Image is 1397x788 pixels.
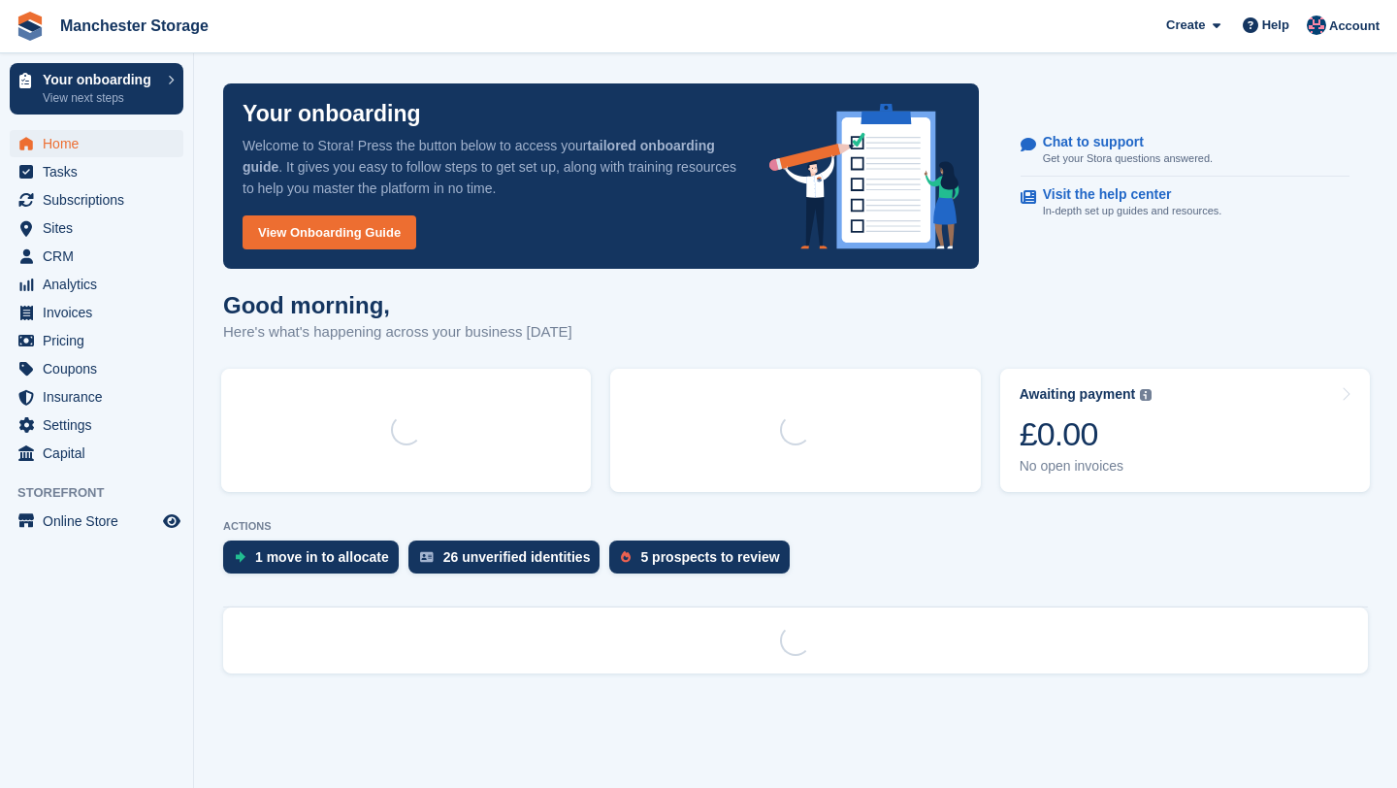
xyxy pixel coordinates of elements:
[16,12,45,41] img: stora-icon-8386f47178a22dfd0bd8f6a31ec36ba5ce8667c1dd55bd0f319d3a0aa187defe.svg
[10,186,183,213] a: menu
[43,299,159,326] span: Invoices
[43,243,159,270] span: CRM
[1021,177,1349,229] a: Visit the help center In-depth set up guides and resources.
[43,327,159,354] span: Pricing
[443,549,591,565] div: 26 unverified identities
[43,73,158,86] p: Your onboarding
[10,299,183,326] a: menu
[43,383,159,410] span: Insurance
[1000,369,1370,492] a: Awaiting payment £0.00 No open invoices
[10,440,183,467] a: menu
[43,508,159,535] span: Online Store
[235,551,245,563] img: move_ins_to_allocate_icon-fdf77a2bb77ea45bf5b3d319d69a93e2d87916cf1d5bf7949dd705db3b84f3ca.svg
[243,135,738,199] p: Welcome to Stora! Press the button below to access your . It gives you easy to follow steps to ge...
[1020,458,1153,475] div: No open invoices
[10,214,183,242] a: menu
[10,327,183,354] a: menu
[1140,389,1152,401] img: icon-info-grey-7440780725fd019a000dd9b08b2336e03edf1995a4989e88bcd33f0948082b44.svg
[10,508,183,535] a: menu
[420,551,434,563] img: verify_identity-adf6edd0f0f0b5bbfe63781bf79b02c33cf7c696d77639b501bdc392416b5a36.svg
[43,186,159,213] span: Subscriptions
[255,549,389,565] div: 1 move in to allocate
[43,355,159,382] span: Coupons
[10,158,183,185] a: menu
[223,520,1368,533] p: ACTIONS
[1021,124,1349,178] a: Chat to support Get your Stora questions answered.
[10,63,183,115] a: Your onboarding View next steps
[43,411,159,439] span: Settings
[621,551,631,563] img: prospect-51fa495bee0391a8d652442698ab0144808aea92771e9ea1ae160a38d050c398.svg
[43,130,159,157] span: Home
[10,383,183,410] a: menu
[10,243,183,270] a: menu
[1166,16,1205,35] span: Create
[1043,134,1197,150] p: Chat to support
[640,549,779,565] div: 5 prospects to review
[43,89,158,107] p: View next steps
[43,440,159,467] span: Capital
[609,541,798,583] a: 5 prospects to review
[223,321,572,344] p: Here's what's happening across your business [DATE]
[408,541,610,583] a: 26 unverified identities
[43,214,159,242] span: Sites
[10,271,183,298] a: menu
[160,509,183,533] a: Preview store
[10,411,183,439] a: menu
[1043,203,1222,219] p: In-depth set up guides and resources.
[1020,414,1153,454] div: £0.00
[43,158,159,185] span: Tasks
[10,130,183,157] a: menu
[52,10,216,42] a: Manchester Storage
[223,292,572,318] h1: Good morning,
[17,483,193,503] span: Storefront
[1329,16,1380,36] span: Account
[769,104,959,249] img: onboarding-info-6c161a55d2c0e0a8cae90662b2fe09162a5109e8cc188191df67fb4f79e88e88.svg
[43,271,159,298] span: Analytics
[243,103,421,125] p: Your onboarding
[243,215,416,249] a: View Onboarding Guide
[10,355,183,382] a: menu
[1043,186,1207,203] p: Visit the help center
[223,541,408,583] a: 1 move in to allocate
[1043,150,1213,167] p: Get your Stora questions answered.
[1020,386,1136,403] div: Awaiting payment
[1262,16,1289,35] span: Help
